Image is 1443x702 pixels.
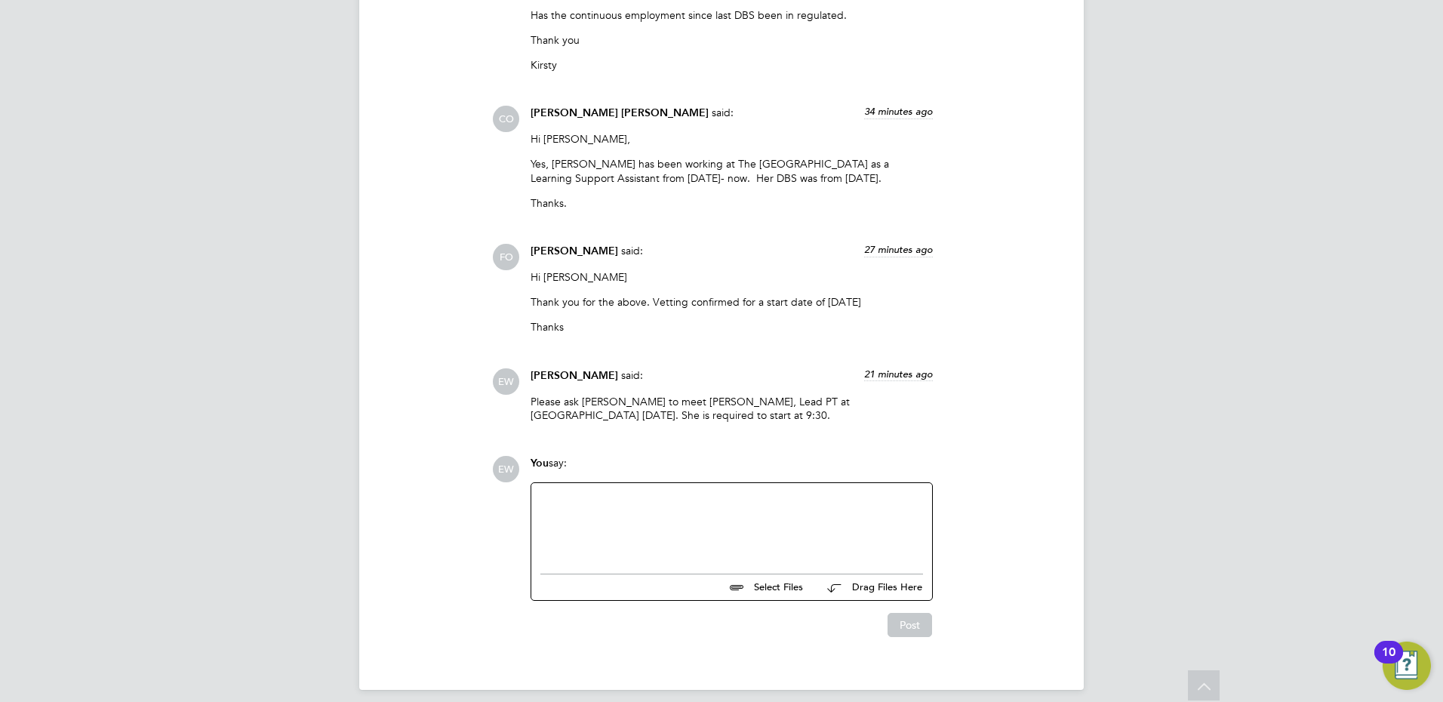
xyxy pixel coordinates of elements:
[864,368,933,380] span: 21 minutes ago
[531,106,709,119] span: [PERSON_NAME] [PERSON_NAME]
[531,456,933,482] div: say:
[531,58,933,72] p: Kirsty
[1383,642,1431,690] button: Open Resource Center, 10 new notifications
[531,320,933,334] p: Thanks
[621,368,643,382] span: said:
[531,395,933,422] p: Please ask [PERSON_NAME] to meet [PERSON_NAME], Lead PT at [GEOGRAPHIC_DATA] [DATE]. She is requi...
[531,457,549,470] span: You
[864,243,933,256] span: 27 minutes ago
[621,244,643,257] span: said:
[531,196,933,210] p: Thanks.
[888,613,932,637] button: Post
[1382,652,1395,672] div: 10
[531,33,933,47] p: Thank you
[493,456,519,482] span: EW
[815,572,923,604] button: Drag Files Here
[864,105,933,118] span: 34 minutes ago
[531,157,933,184] p: Yes, [PERSON_NAME] has been working at The [GEOGRAPHIC_DATA] as a Learning Support Assistant from...
[493,106,519,132] span: CO
[531,132,933,146] p: Hi [PERSON_NAME],
[531,8,933,22] p: Has the continuous employment since last DBS been in regulated.
[531,369,618,382] span: [PERSON_NAME]
[531,245,618,257] span: [PERSON_NAME]
[712,106,734,119] span: said:
[493,368,519,395] span: EW
[493,244,519,270] span: FO
[531,270,933,284] p: Hi [PERSON_NAME]
[531,295,933,309] p: Thank you for the above. Vetting confirmed for a start date of [DATE]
